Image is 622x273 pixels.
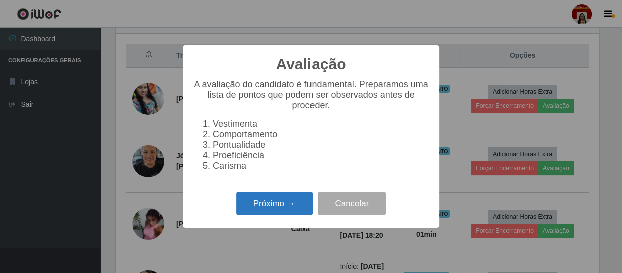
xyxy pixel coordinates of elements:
li: Proeficiência [213,150,429,161]
button: Próximo → [236,192,313,215]
li: Pontualidade [213,140,429,150]
p: A avaliação do candidato é fundamental. Preparamos uma lista de pontos que podem ser observados a... [193,79,429,111]
h2: Avaliação [276,55,346,73]
li: Comportamento [213,129,429,140]
li: Carisma [213,161,429,171]
button: Cancelar [318,192,386,215]
li: Vestimenta [213,119,429,129]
